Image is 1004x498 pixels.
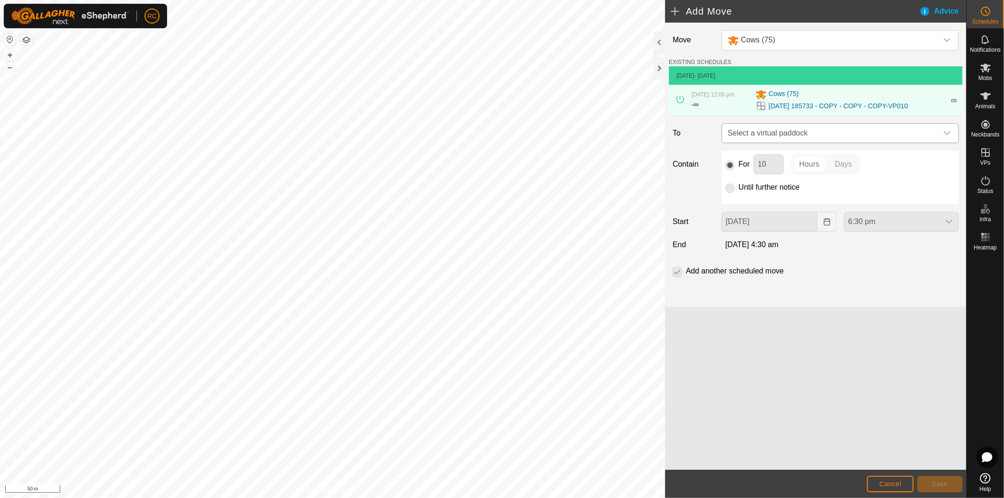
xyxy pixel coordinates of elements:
[669,30,718,50] label: Move
[919,6,966,17] div: Advice
[669,58,731,66] label: EXISTING SCHEDULES
[932,480,948,488] span: Save
[669,123,718,143] label: To
[724,31,938,50] span: Cows
[739,184,800,191] label: Until further notice
[975,104,996,109] span: Animals
[967,469,1004,496] a: Help
[725,241,779,249] span: [DATE] 4:30 am
[917,476,963,492] button: Save
[669,159,718,170] label: Contain
[741,36,775,44] span: Cows (75)
[867,476,914,492] button: Cancel
[147,11,157,21] span: RC
[974,245,997,250] span: Heatmap
[980,160,990,166] span: VPs
[671,6,919,17] h2: Add Move
[938,124,956,143] div: dropdown trigger
[693,100,699,108] span: ∞
[879,480,901,488] span: Cancel
[669,239,718,250] label: End
[296,486,331,494] a: Privacy Policy
[676,72,694,79] span: [DATE]
[980,217,991,222] span: Infra
[980,486,991,492] span: Help
[691,99,699,110] div: -
[769,101,908,111] a: [DATE] 185733 - COPY - COPY - COPY-VP010
[938,31,956,50] div: dropdown trigger
[4,34,16,45] button: Reset Map
[342,486,369,494] a: Contact Us
[691,91,734,98] span: [DATE] 12:00 pm
[979,75,992,81] span: Mobs
[4,62,16,73] button: –
[694,72,715,79] span: - [DATE]
[977,188,993,194] span: Status
[970,47,1001,53] span: Notifications
[951,96,957,105] span: ∞
[686,267,784,275] label: Add another scheduled move
[21,34,32,46] button: Map Layers
[971,132,999,137] span: Neckbands
[739,161,750,168] label: For
[724,124,938,143] span: Select a virtual paddock
[972,19,998,24] span: Schedules
[11,8,129,24] img: Gallagher Logo
[4,49,16,61] button: +
[669,216,718,227] label: Start
[769,89,799,100] span: Cows (75)
[818,212,836,232] button: Choose Date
